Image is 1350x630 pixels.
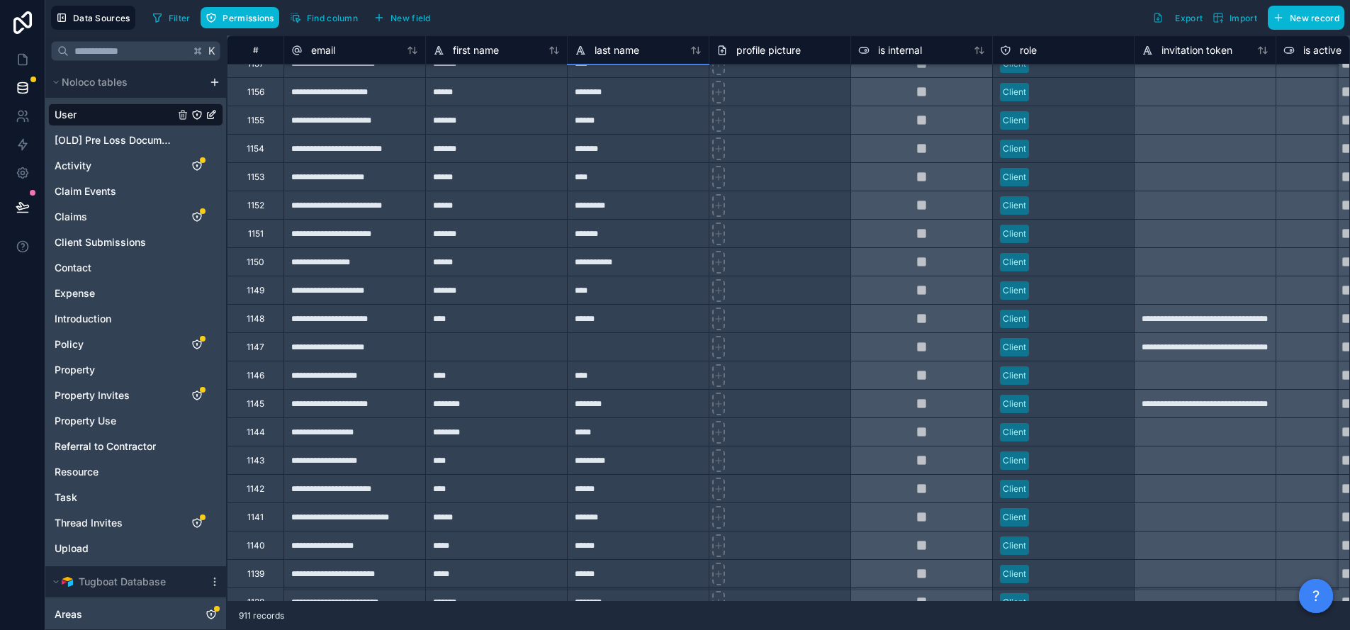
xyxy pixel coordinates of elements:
[1003,596,1026,609] div: Client
[247,540,265,551] div: 1140
[1147,6,1208,30] button: Export
[1003,539,1026,552] div: Client
[1003,483,1026,495] div: Client
[1003,284,1026,297] div: Client
[247,313,264,325] div: 1148
[247,597,264,608] div: 1138
[1003,511,1026,524] div: Client
[247,143,264,154] div: 1154
[1262,6,1344,30] a: New record
[285,7,363,28] button: Find column
[247,342,264,353] div: 1147
[878,43,922,57] span: is internal
[247,115,264,126] div: 1155
[1020,43,1037,57] span: role
[247,483,264,495] div: 1142
[1003,341,1026,354] div: Client
[169,13,191,23] span: Filter
[1003,313,1026,325] div: Client
[247,568,264,580] div: 1139
[201,7,284,28] a: Permissions
[1230,13,1257,23] span: Import
[1003,398,1026,410] div: Client
[307,13,358,23] span: Find column
[247,285,264,296] div: 1149
[247,86,264,98] div: 1156
[73,13,130,23] span: Data Sources
[1003,426,1026,439] div: Client
[1175,13,1203,23] span: Export
[1303,43,1341,57] span: is active
[1208,6,1262,30] button: Import
[1290,13,1339,23] span: New record
[1161,43,1232,57] span: invitation token
[223,13,274,23] span: Permissions
[238,45,273,55] div: #
[736,43,801,57] span: profile picture
[247,370,264,381] div: 1146
[247,171,264,183] div: 1153
[247,455,264,466] div: 1143
[51,6,135,30] button: Data Sources
[248,228,264,240] div: 1151
[1003,369,1026,382] div: Client
[1299,579,1333,613] button: ?
[201,7,279,28] button: Permissions
[247,398,264,410] div: 1145
[147,7,196,28] button: Filter
[247,427,265,438] div: 1144
[311,43,335,57] span: email
[1003,256,1026,269] div: Client
[595,43,639,57] span: last name
[1003,142,1026,155] div: Client
[453,43,499,57] span: first name
[1003,114,1026,127] div: Client
[247,200,264,211] div: 1152
[247,512,264,523] div: 1141
[247,257,264,268] div: 1150
[1003,568,1026,580] div: Client
[369,7,436,28] button: New field
[1003,199,1026,212] div: Client
[1003,171,1026,184] div: Client
[1003,227,1026,240] div: Client
[207,46,217,56] span: K
[239,610,284,621] span: 911 records
[1003,86,1026,99] div: Client
[1268,6,1344,30] button: New record
[1003,454,1026,467] div: Client
[390,13,431,23] span: New field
